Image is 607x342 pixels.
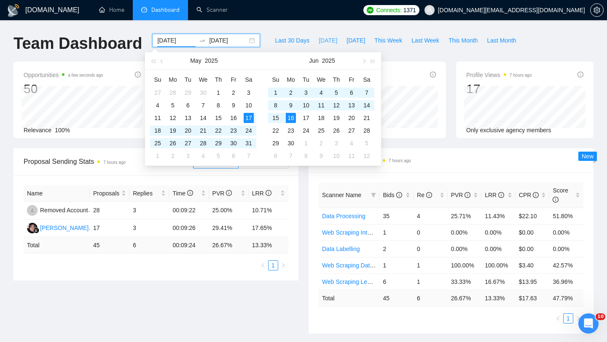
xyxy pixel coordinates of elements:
[180,73,196,86] th: Tu
[346,151,357,161] div: 11
[168,151,178,161] div: 2
[183,100,193,110] div: 6
[40,206,88,215] div: Removed Account
[371,192,376,198] span: filter
[183,126,193,136] div: 20
[183,88,193,98] div: 29
[157,36,196,45] input: Start date
[283,86,298,99] td: 2025-06-02
[319,155,583,166] span: Scanner Breakdown
[316,151,326,161] div: 9
[213,138,223,148] div: 29
[213,100,223,110] div: 8
[301,151,311,161] div: 8
[271,126,281,136] div: 22
[344,137,359,150] td: 2025-07-04
[281,263,286,268] span: right
[329,137,344,150] td: 2025-07-03
[226,99,241,112] td: 2025-05-09
[359,137,374,150] td: 2025-07-05
[319,36,337,45] span: [DATE]
[510,73,532,77] time: 7 hours ago
[298,137,314,150] td: 2025-07-01
[329,112,344,124] td: 2025-06-19
[582,153,594,160] span: New
[369,189,378,201] span: filter
[226,73,241,86] th: Fr
[55,127,70,134] span: 100%
[228,126,239,136] div: 23
[301,100,311,110] div: 10
[362,126,372,136] div: 28
[379,208,414,224] td: 35
[286,88,296,98] div: 2
[266,190,271,196] span: info-circle
[169,202,209,219] td: 00:09:22
[331,138,341,148] div: 3
[180,112,196,124] td: 2025-05-13
[211,137,226,150] td: 2025-05-29
[370,34,407,47] button: This Week
[27,205,38,216] img: RA
[268,86,283,99] td: 2025-06-01
[249,202,288,219] td: 10.71%
[7,4,20,17] img: logo
[576,316,581,321] span: right
[298,99,314,112] td: 2025-06-10
[316,113,326,123] div: 18
[346,113,357,123] div: 20
[226,86,241,99] td: 2025-05-02
[322,229,408,236] a: Web Scraping Internet Research
[329,124,344,137] td: 2025-06-26
[578,313,599,334] iframe: Intercom live chat
[153,88,163,98] div: 27
[359,124,374,137] td: 2025-06-28
[151,6,180,13] span: Dashboard
[286,100,296,110] div: 9
[362,100,372,110] div: 14
[376,5,401,15] span: Connects:
[268,150,283,162] td: 2025-07-06
[322,192,361,198] span: Scanner Name
[150,99,165,112] td: 2025-05-04
[344,112,359,124] td: 2025-06-20
[283,137,298,150] td: 2025-06-30
[553,197,559,203] span: info-circle
[314,137,329,150] td: 2025-07-02
[564,314,573,323] a: 1
[172,190,193,197] span: Time
[135,72,141,77] span: info-circle
[241,73,256,86] th: Sa
[153,113,163,123] div: 11
[268,137,283,150] td: 2025-06-29
[379,224,414,240] td: 1
[283,73,298,86] th: Mo
[196,112,211,124] td: 2025-05-14
[322,213,365,219] a: Data Processing
[198,100,208,110] div: 7
[465,192,470,198] span: info-circle
[226,150,241,162] td: 2025-06-06
[211,124,226,137] td: 2025-05-22
[286,113,296,123] div: 16
[90,202,129,219] td: 28
[556,316,561,321] span: left
[346,36,365,45] span: [DATE]
[153,151,163,161] div: 1
[268,260,278,270] li: 1
[596,313,605,320] span: 10
[196,137,211,150] td: 2025-05-28
[314,150,329,162] td: 2025-07-09
[329,73,344,86] th: Th
[346,126,357,136] div: 27
[271,113,281,123] div: 15
[27,224,89,231] a: N[PERSON_NAME]
[226,190,232,196] span: info-circle
[426,192,432,198] span: info-circle
[283,112,298,124] td: 2025-06-16
[316,138,326,148] div: 2
[359,73,374,86] th: Sa
[129,185,169,202] th: Replies
[553,187,568,203] span: Score
[24,156,193,167] span: Proposal Sending Stats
